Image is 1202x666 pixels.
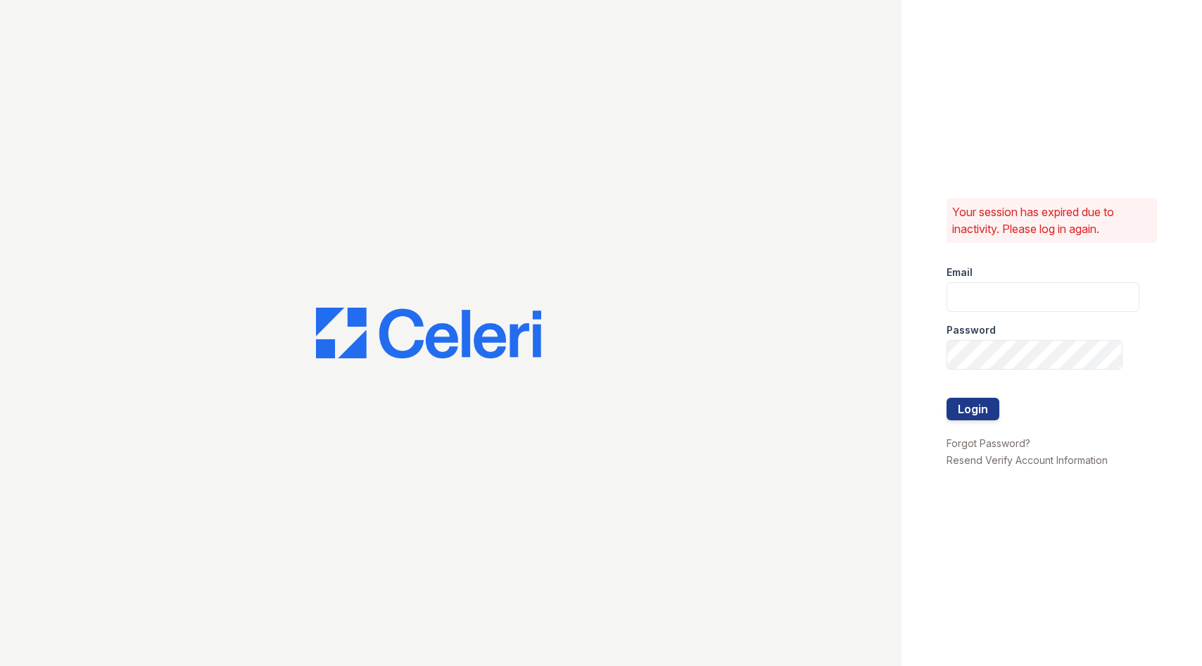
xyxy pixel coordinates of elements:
a: Forgot Password? [947,437,1030,449]
a: Resend Verify Account Information [947,454,1108,466]
img: CE_Logo_Blue-a8612792a0a2168367f1c8372b55b34899dd931a85d93a1a3d3e32e68fde9ad4.png [316,308,541,358]
p: Your session has expired due to inactivity. Please log in again. [952,203,1151,237]
label: Password [947,323,996,337]
button: Login [947,398,999,420]
label: Email [947,265,973,279]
